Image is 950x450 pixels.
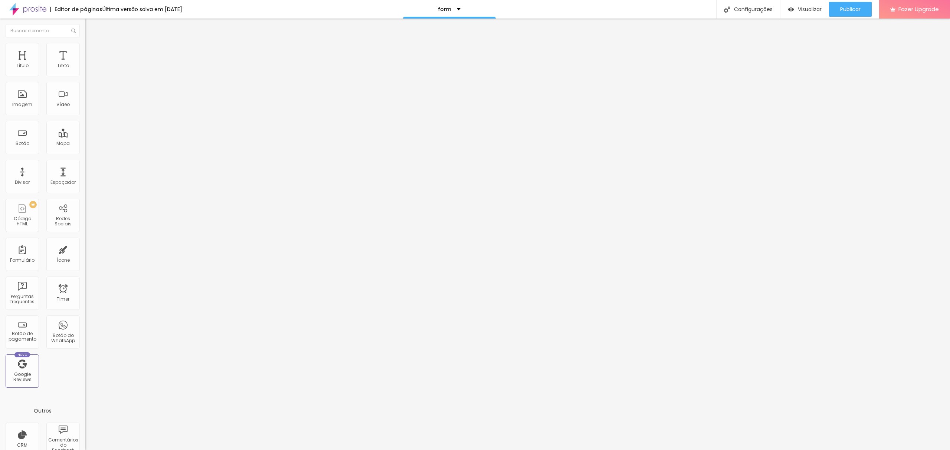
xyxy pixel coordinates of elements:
div: Botão [16,141,29,146]
div: Google Reviews [7,372,37,383]
div: Espaçador [50,180,76,185]
img: view-1.svg [788,6,794,13]
button: Visualizar [780,2,829,17]
span: Publicar [840,6,861,12]
div: Novo [14,352,30,357]
img: Icone [724,6,730,13]
input: Buscar elemento [6,24,80,37]
div: Botão do WhatsApp [48,333,78,344]
img: Icone [71,29,76,33]
div: Redes Sociais [48,216,78,227]
div: Título [16,63,29,68]
div: Divisor [15,180,30,185]
button: Publicar [829,2,872,17]
div: CRM [17,443,27,448]
div: Timer [57,297,69,302]
div: Texto [57,63,69,68]
div: Formulário [10,258,35,263]
div: Editor de páginas [50,7,102,12]
div: Mapa [56,141,70,146]
div: Ícone [57,258,70,263]
span: Fazer Upgrade [898,6,939,12]
div: Imagem [12,102,32,107]
div: Código HTML [7,216,37,227]
div: Botão de pagamento [7,331,37,342]
div: Perguntas frequentes [7,294,37,305]
span: Visualizar [798,6,822,12]
p: form [438,7,451,12]
iframe: Editor [85,19,950,450]
div: Última versão salva em [DATE] [102,7,182,12]
div: Vídeo [56,102,70,107]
